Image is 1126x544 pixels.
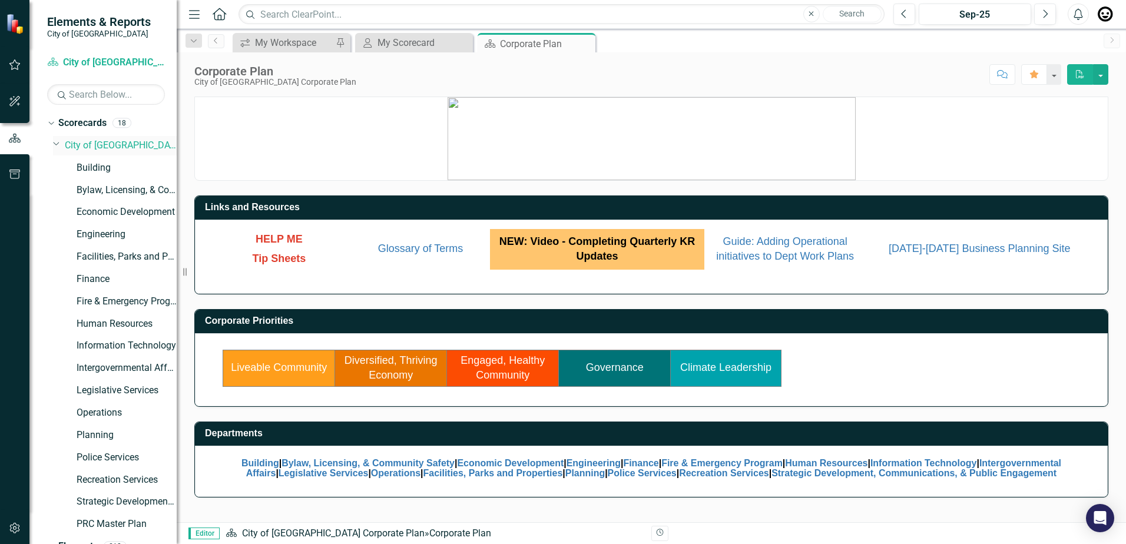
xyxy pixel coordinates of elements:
[65,139,177,152] a: City of [GEOGRAPHIC_DATA] Corporate Plan
[77,473,177,487] a: Recreation Services
[680,361,771,373] a: Climate Leadership
[77,339,177,353] a: Information Technology
[242,528,425,539] a: City of [GEOGRAPHIC_DATA] Corporate Plan
[77,205,177,219] a: Economic Development
[77,295,177,309] a: Fire & Emergency Program
[205,202,1102,213] h3: Links and Resources
[47,56,165,69] a: City of [GEOGRAPHIC_DATA] Corporate Plan
[279,468,369,478] a: Legislative Services
[378,243,463,254] a: Glossary of Terms
[253,254,306,264] a: Tip Sheets
[771,468,1057,478] a: Strategic Development, Communications, & Public Engagement
[499,237,695,262] a: NEW: Video - Completing Quarterly KR Updates
[205,316,1102,326] h3: Corporate Priorities
[371,468,420,478] a: Operations
[256,235,303,244] a: HELP ME
[1086,504,1114,532] div: Open Intercom Messenger
[77,429,177,442] a: Planning
[77,184,177,197] a: Bylaw, Licensing, & Community Safety
[889,243,1070,254] a: [DATE]-[DATE] Business Planning Site
[923,8,1027,22] div: Sep-25
[188,528,220,539] span: Editor
[205,428,1102,439] h3: Departments
[253,253,306,264] span: Tip Sheets
[77,250,177,264] a: Facilities, Parks and Properties
[870,458,977,468] a: Information Technology
[919,4,1031,25] button: Sep-25
[608,468,677,478] a: Police Services
[47,84,165,105] input: Search Below...
[565,468,605,478] a: Planning
[256,233,303,245] span: HELP ME
[77,228,177,241] a: Engineering
[499,235,695,263] span: NEW: Video - Completing Quarterly KR Updates
[661,458,783,468] a: Fire & Emergency Program
[785,458,867,468] a: Human Resources
[77,317,177,331] a: Human Resources
[423,468,563,478] a: Facilities, Parks and Properties
[716,235,854,263] span: Guide: Adding Operational initiatives to Dept Work Plans
[77,495,177,509] a: Strategic Development, Communications, & Public Engagement
[77,384,177,397] a: Legislative Services
[358,35,470,50] a: My Scorecard
[839,9,865,18] span: Search
[716,237,854,262] a: Guide: Adding Operational initiatives to Dept Work Plans
[500,37,592,51] div: Corporate Plan
[47,29,151,38] small: City of [GEOGRAPHIC_DATA]
[255,35,333,50] div: My Workspace
[457,458,564,468] a: Economic Development
[112,118,131,128] div: 18
[77,518,177,531] a: PRC Master Plan
[281,458,455,468] a: Bylaw, Licensing, & Community Safety
[194,65,356,78] div: Corporate Plan
[194,78,356,87] div: City of [GEOGRAPHIC_DATA] Corporate Plan
[77,273,177,286] a: Finance
[236,35,333,50] a: My Workspace
[77,361,177,375] a: Intergovernmental Affairs
[586,361,644,373] a: Governance
[567,458,621,468] a: Engineering
[1095,4,1116,25] img: Russ Brummer
[77,451,177,465] a: Police Services
[47,15,151,29] span: Elements & Reports
[246,458,1061,479] a: Intergovernmental Affairs
[77,406,177,420] a: Operations
[345,354,438,382] a: Diversified, Thriving Economy
[226,527,643,540] div: »
[429,528,491,539] div: Corporate Plan
[58,117,107,130] a: Scorecards
[6,14,27,34] img: ClearPoint Strategy
[231,361,327,373] a: Liveable Community
[239,4,885,25] input: Search ClearPoint...
[823,6,882,22] button: Search
[241,458,1061,479] span: | | | | | | | | | | | | | | |
[461,354,545,382] a: Engaged, Healthy Community
[623,458,658,468] a: Finance
[77,161,177,175] a: Building
[241,458,279,468] a: Building
[377,35,470,50] div: My Scorecard
[679,468,769,478] a: Recreation Services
